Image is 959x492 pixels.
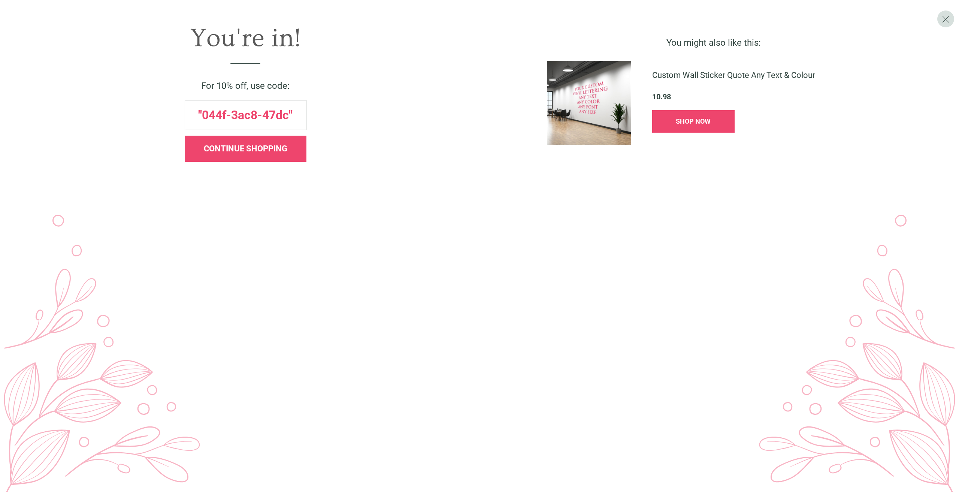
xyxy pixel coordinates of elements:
span: For 10% off, use code: [201,81,290,91]
span: You're in! [190,24,301,53]
span: You might also like this: [666,37,761,48]
span: 10.98 [652,93,671,100]
span: SHOP NOW [676,117,711,125]
span: "044f-3ac8-47dc" [198,109,293,121]
span: CONTINUE SHOPPING [204,144,287,153]
span: Custom Wall Sticker Quote Any Text & Colour [652,71,815,80]
span: X [942,13,950,25]
img: %5BWS-74142-XS-F-DI_1754659053552.jpg [547,61,631,145]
